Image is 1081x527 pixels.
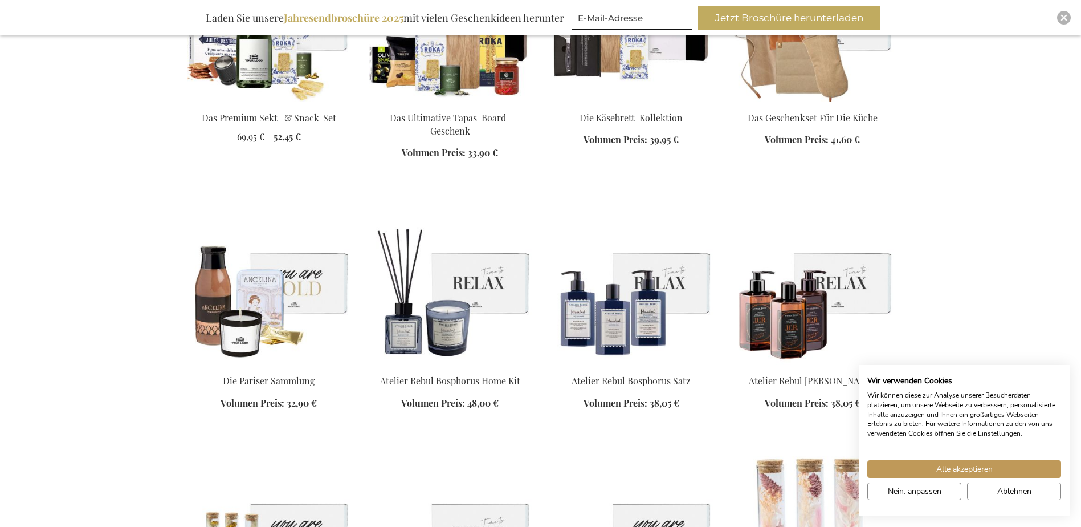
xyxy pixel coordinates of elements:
a: Volumen Preis: 48,00 € [401,397,499,410]
a: Atelier Rebul Bosphorus Home Kit [380,375,520,387]
a: The Cheese Board Collection [550,98,713,108]
span: 33,90 € [468,147,498,159]
button: Alle verweigern cookies [967,483,1061,500]
a: Das Premium Sekt- & Snack-Set [202,112,336,124]
h2: Wir verwenden Cookies [867,376,1061,386]
span: Volumen Preis: [765,133,829,145]
a: Die Käsebrett-Kollektion [580,112,683,124]
form: marketing offers and promotions [572,6,696,33]
a: Volumen Preis: 38,05 € [765,397,860,410]
span: Volumen Preis: [402,147,466,159]
img: Atelier Rebul Bosphorus Home Kit [369,205,532,365]
a: Atelier Rebul Bosphorus Home Kit [369,360,532,371]
span: 38,05 € [831,397,860,409]
span: Alle akzeptieren [936,463,993,475]
span: 39,95 € [650,133,679,145]
span: Volumen Preis: [221,397,284,409]
a: The Parisian Collection [187,360,350,371]
div: Close [1057,11,1071,25]
span: 69,95 € [237,131,264,143]
span: 41,60 € [831,133,860,145]
a: The Kitchen Gift Set [731,98,894,108]
a: Das Geschenkset Für Die Küche [748,112,878,124]
button: cookie Einstellungen anpassen [867,483,961,500]
span: Volumen Preis: [401,397,465,409]
span: 38,05 € [650,397,679,409]
span: 52,45 € [274,131,301,143]
a: Atelier Rebul Bosphorus Set [550,360,713,371]
span: Volumen Preis: [584,133,647,145]
a: Volumen Preis: 39,95 € [584,133,679,147]
input: E-Mail-Adresse [572,6,692,30]
img: Atelier Rebul Bosphorus Set [550,205,713,365]
div: Laden Sie unsere mit vielen Geschenkideen herunter [201,6,569,30]
p: Wir können diese zur Analyse unserer Besucherdaten platzieren, um unsere Webseite zu verbessern, ... [867,391,1061,439]
span: 48,00 € [467,397,499,409]
img: Atelier Rebul J.C.R Set [731,205,894,365]
a: Atelier Rebul [PERSON_NAME] [749,375,876,387]
a: The Premium Bubbles & Bites Set [187,98,350,108]
a: Atelier Rebul J.C.R Set [731,360,894,371]
img: Close [1060,14,1067,21]
a: Volumen Preis: 33,90 € [402,147,498,160]
b: Jahresendbroschüre 2025 [284,11,403,25]
a: Volumen Preis: 38,05 € [584,397,679,410]
button: Akzeptieren Sie alle cookies [867,460,1061,478]
a: Volumen Preis: 32,90 € [221,397,317,410]
span: Ablehnen [997,485,1031,497]
span: Volumen Preis: [765,397,829,409]
span: Nein, anpassen [888,485,941,497]
button: Jetzt Broschüre herunterladen [698,6,880,30]
span: 32,90 € [287,397,317,409]
a: Volumen Preis: 41,60 € [765,133,860,147]
a: The Ultimate Tapas Board Gift [369,98,532,108]
a: Das Ultimative Tapas-Board-Geschenk [390,112,511,137]
a: Atelier Rebul Bosphorus Satz [572,375,691,387]
span: Volumen Preis: [584,397,647,409]
a: Die Pariser Sammlung [223,375,315,387]
img: The Parisian Collection [187,205,350,365]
